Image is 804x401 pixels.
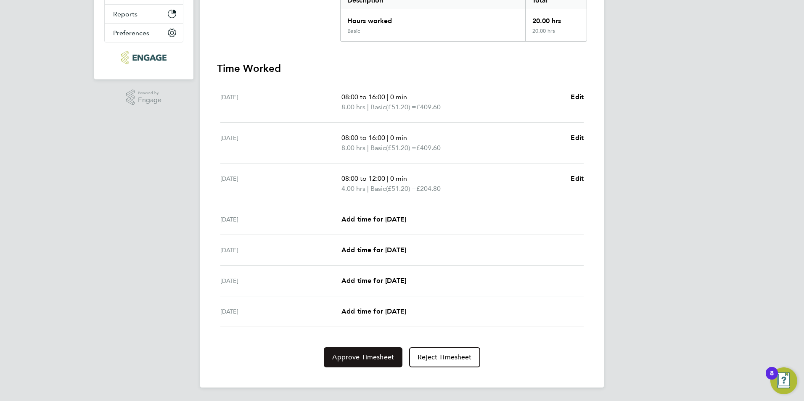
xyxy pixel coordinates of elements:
[390,134,407,142] span: 0 min
[220,214,341,224] div: [DATE]
[126,90,162,106] a: Powered byEngage
[341,174,385,182] span: 08:00 to 12:00
[571,174,584,184] a: Edit
[416,103,441,111] span: £409.60
[770,373,774,384] div: 8
[104,51,183,64] a: Go to home page
[571,92,584,102] a: Edit
[341,246,406,254] span: Add time for [DATE]
[220,276,341,286] div: [DATE]
[220,306,341,317] div: [DATE]
[409,347,480,367] button: Reject Timesheet
[387,174,389,182] span: |
[367,185,369,193] span: |
[770,367,797,394] button: Open Resource Center, 8 new notifications
[341,9,525,28] div: Hours worked
[370,143,386,153] span: Basic
[370,184,386,194] span: Basic
[367,103,369,111] span: |
[341,144,365,152] span: 8.00 hrs
[121,51,166,64] img: ncclondon-logo-retina.png
[347,28,360,34] div: Basic
[341,215,406,223] span: Add time for [DATE]
[386,144,416,152] span: (£51.20) =
[220,245,341,255] div: [DATE]
[113,10,138,18] span: Reports
[571,134,584,142] span: Edit
[341,93,385,101] span: 08:00 to 16:00
[387,93,389,101] span: |
[571,93,584,101] span: Edit
[341,185,365,193] span: 4.00 hrs
[341,307,406,315] span: Add time for [DATE]
[390,174,407,182] span: 0 min
[341,214,406,224] a: Add time for [DATE]
[138,97,161,104] span: Engage
[220,133,341,153] div: [DATE]
[341,276,406,286] a: Add time for [DATE]
[416,185,441,193] span: £204.80
[220,174,341,194] div: [DATE]
[341,245,406,255] a: Add time for [DATE]
[105,24,183,42] button: Preferences
[324,347,402,367] button: Approve Timesheet
[390,93,407,101] span: 0 min
[341,134,385,142] span: 08:00 to 16:00
[113,29,149,37] span: Preferences
[386,185,416,193] span: (£51.20) =
[416,144,441,152] span: £409.60
[370,102,386,112] span: Basic
[332,353,394,361] span: Approve Timesheet
[387,134,389,142] span: |
[525,9,587,28] div: 20.00 hrs
[386,103,416,111] span: (£51.20) =
[105,5,183,23] button: Reports
[220,92,341,112] div: [DATE]
[418,353,472,361] span: Reject Timesheet
[341,306,406,317] a: Add time for [DATE]
[138,90,161,97] span: Powered by
[217,62,587,75] h3: Time Worked
[571,133,584,143] a: Edit
[341,103,365,111] span: 8.00 hrs
[341,277,406,285] span: Add time for [DATE]
[571,174,584,182] span: Edit
[525,28,587,41] div: 20.00 hrs
[367,144,369,152] span: |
